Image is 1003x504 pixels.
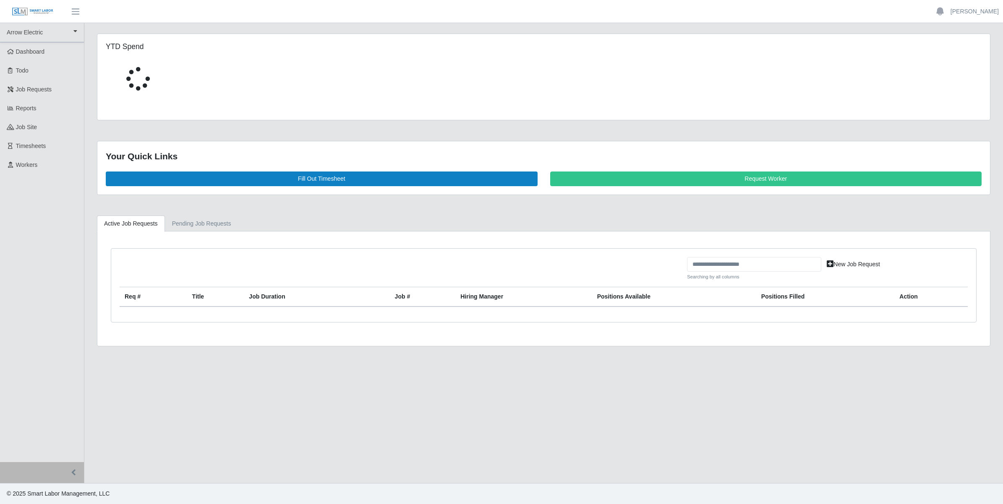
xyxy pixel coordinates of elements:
[687,273,821,281] small: Searching by all columns
[390,287,456,307] th: Job #
[16,86,52,93] span: Job Requests
[16,161,38,168] span: Workers
[97,216,165,232] a: Active Job Requests
[12,7,54,16] img: SLM Logo
[16,105,37,112] span: Reports
[951,7,999,16] a: [PERSON_NAME]
[106,171,538,186] a: Fill Out Timesheet
[16,143,46,149] span: Timesheets
[550,171,982,186] a: Request Worker
[455,287,592,307] th: Hiring Manager
[16,48,45,55] span: Dashboard
[120,287,187,307] th: Req #
[821,257,885,272] a: New Job Request
[187,287,244,307] th: Title
[7,490,110,497] span: © 2025 Smart Labor Management, LLC
[16,124,37,130] span: job site
[894,287,968,307] th: Action
[106,150,982,163] div: Your Quick Links
[165,216,238,232] a: Pending Job Requests
[756,287,894,307] th: Positions Filled
[16,67,29,74] span: Todo
[244,287,363,307] th: Job Duration
[106,42,389,51] h5: YTD Spend
[592,287,756,307] th: Positions Available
